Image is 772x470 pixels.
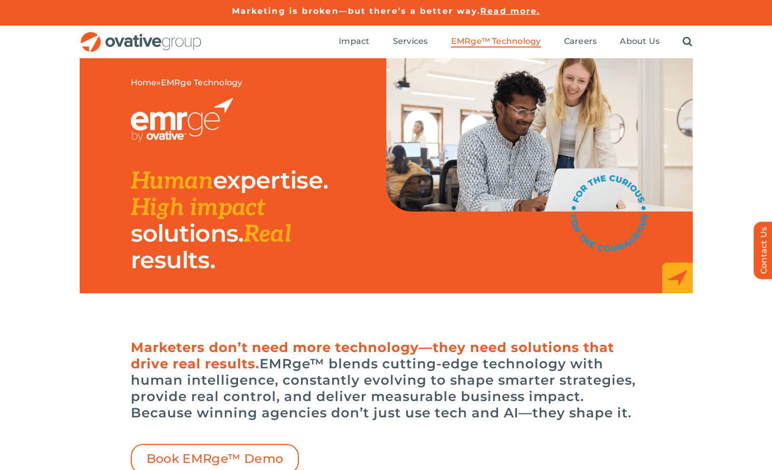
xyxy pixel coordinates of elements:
[620,36,660,46] span: About Us
[131,98,233,142] img: EMRGE_RGB_wht
[80,31,202,40] a: OG_Full_horizontal_RGB
[451,36,541,46] span: EMRge™ Technology
[683,36,692,48] a: Search
[339,36,369,48] a: Impact
[131,78,157,87] a: Home
[662,263,693,293] img: EMRge_HomePage_Elements_Arrow Box
[131,219,244,248] span: solutions.
[564,36,597,46] span: Careers
[131,78,243,88] span: »
[480,6,540,16] a: Read more.
[213,166,328,195] span: expertise.
[131,339,614,372] span: Marketers don’t need more technology—they need solutions that drive real results.
[386,58,693,212] img: EMRge Landing Page Header Image
[451,36,541,48] a: EMRge™ Technology
[131,167,214,196] span: Human
[339,36,369,46] span: Impact
[232,6,481,16] a: Marketing is broken—but there’s a better way.
[244,220,291,249] span: Real
[393,36,428,46] span: Services
[393,36,428,48] a: Services
[161,78,243,87] span: EMRge Technology
[147,452,284,466] span: Book EMRge™ Demo
[620,36,660,48] a: About Us
[564,36,597,48] a: Careers
[131,194,265,222] span: High impact
[131,339,642,421] h6: EMRge™ blends cutting-edge technology with human intelligence, constantly evolving to shape smart...
[131,245,215,274] span: results.
[339,26,692,58] nav: Menu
